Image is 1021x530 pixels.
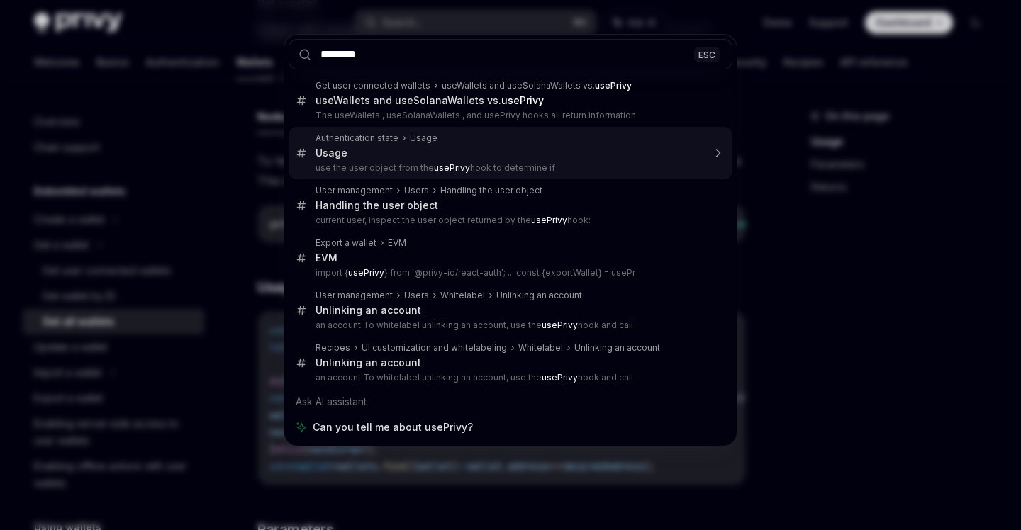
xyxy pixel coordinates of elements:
[316,342,350,354] div: Recipes
[434,162,470,173] b: usePrivy
[501,94,544,106] b: usePrivy
[316,94,544,107] div: useWallets and useSolanaWallets vs.
[289,389,732,415] div: Ask AI assistant
[316,290,393,301] div: User management
[410,132,437,144] div: Usage
[313,420,473,434] span: Can you tell me about usePrivy?
[362,342,507,354] div: UI customization and whitelabeling
[595,80,632,91] b: usePrivy
[316,320,703,331] p: an account To whitelabel unlinking an account, use the hook and call
[316,147,347,159] div: Usage
[316,185,393,196] div: User management
[316,162,703,174] p: use the user object from the hook to determine if
[440,290,485,301] div: Whitelabel
[574,342,660,354] div: Unlinking an account
[316,132,398,144] div: Authentication state
[542,372,578,383] b: usePrivy
[316,110,703,121] p: The useWallets , useSolanaWallets , and usePrivy hooks all return information
[518,342,563,354] div: Whitelabel
[440,185,542,196] div: Handling the user object
[496,290,582,301] div: Unlinking an account
[531,215,567,225] b: usePrivy
[442,80,632,91] div: useWallets and useSolanaWallets vs.
[316,252,337,264] div: EVM
[316,356,421,369] div: Unlinking an account
[316,372,703,383] p: an account To whitelabel unlinking an account, use the hook and call
[316,304,421,317] div: Unlinking an account
[348,267,384,278] b: usePrivy
[316,80,430,91] div: Get user connected wallets
[316,215,703,226] p: current user, inspect the user object returned by the hook:
[388,237,406,249] div: EVM
[316,237,376,249] div: Export a wallet
[542,320,578,330] b: usePrivy
[316,267,703,278] p: import { } from '@privy-io/react-auth'; ... const {exportWallet} = usePr
[404,185,429,196] div: Users
[404,290,429,301] div: Users
[316,199,438,212] div: Handling the user object
[694,47,720,62] div: ESC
